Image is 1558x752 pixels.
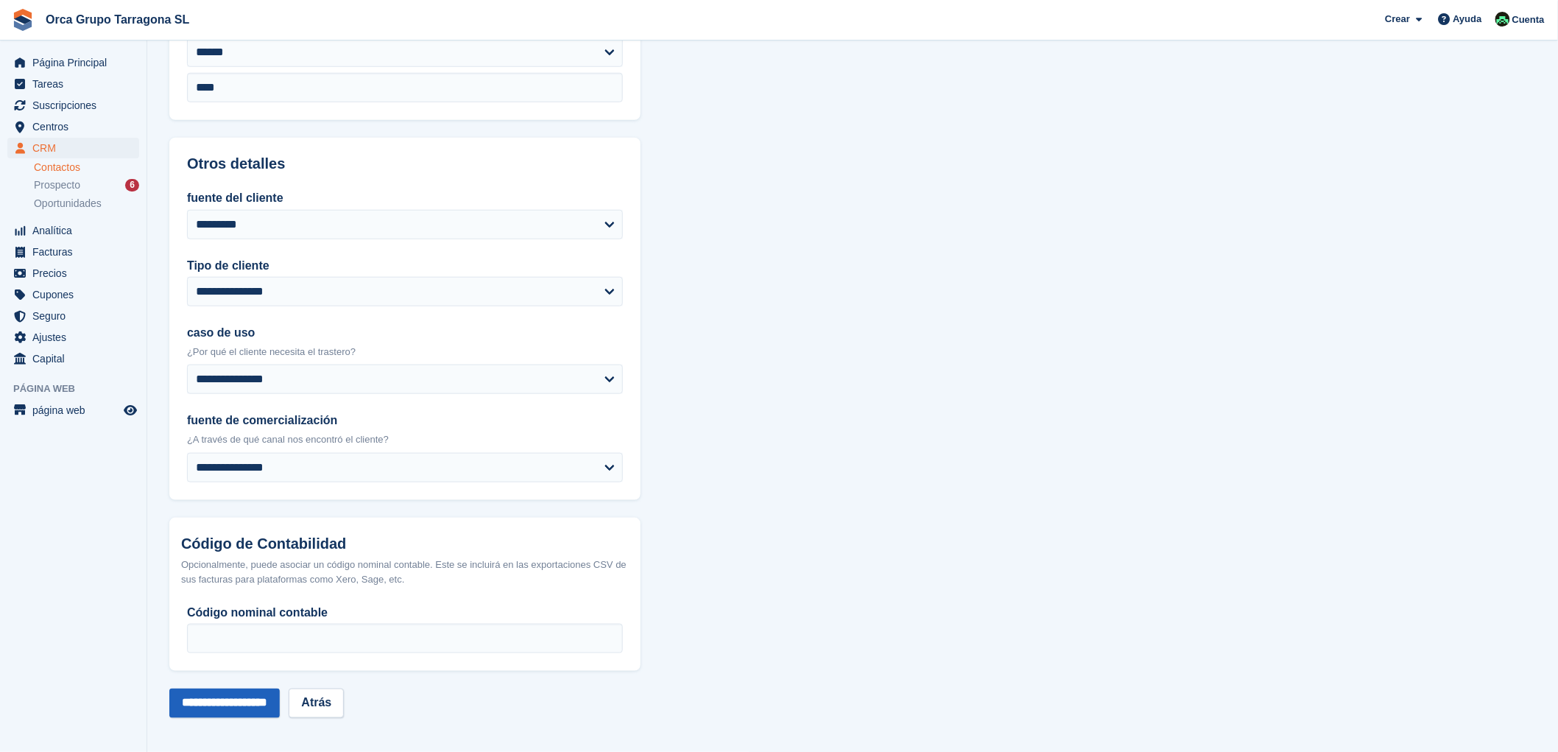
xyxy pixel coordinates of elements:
[7,242,139,262] a: menu
[34,178,139,193] a: Prospecto 6
[7,95,139,116] a: menu
[32,52,121,73] span: Página Principal
[34,196,139,211] a: Oportunidades
[32,263,121,284] span: Precios
[121,401,139,419] a: Vista previa de la tienda
[7,348,139,369] a: menu
[7,327,139,348] a: menu
[7,74,139,94] a: menu
[34,178,80,192] span: Prospecto
[32,242,121,262] span: Facturas
[187,257,623,275] label: Tipo de cliente
[32,116,121,137] span: Centros
[34,197,102,211] span: Oportunidades
[32,284,121,305] span: Cupones
[187,412,623,429] label: fuente de comercialización
[1453,12,1482,27] span: Ayuda
[7,138,139,158] a: menu
[181,558,629,586] div: Opcionalmente, puede asociar un código nominal contable. Este se incluirá en las exportaciones CS...
[40,7,195,32] a: Orca Grupo Tarragona SL
[125,179,139,191] div: 6
[32,138,121,158] span: CRM
[187,345,623,359] p: ¿Por qué el cliente necesita el trastero?
[187,432,623,447] p: ¿A través de qué canal nos encontró el cliente?
[7,306,139,326] a: menu
[32,220,121,241] span: Analítica
[32,400,121,421] span: página web
[32,306,121,326] span: Seguro
[7,52,139,73] a: menu
[7,220,139,241] a: menu
[1385,12,1410,27] span: Crear
[187,324,623,342] label: caso de uso
[7,116,139,137] a: menu
[13,382,147,396] span: Página web
[7,284,139,305] a: menu
[1512,13,1545,27] span: Cuenta
[12,9,34,31] img: stora-icon-8386f47178a22dfd0bd8f6a31ec36ba5ce8667c1dd55bd0f319d3a0aa187defe.svg
[32,95,121,116] span: Suscripciones
[34,161,139,175] a: Contactos
[32,74,121,94] span: Tareas
[187,155,623,172] h2: Otros detalles
[289,689,344,718] a: Atrás
[187,189,623,207] label: fuente del cliente
[32,327,121,348] span: Ajustes
[7,400,139,421] a: menú
[32,348,121,369] span: Capital
[187,604,623,622] label: Código nominal contable
[1495,12,1510,27] img: Tania
[181,535,629,552] h2: Código de Contabilidad
[7,263,139,284] a: menu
